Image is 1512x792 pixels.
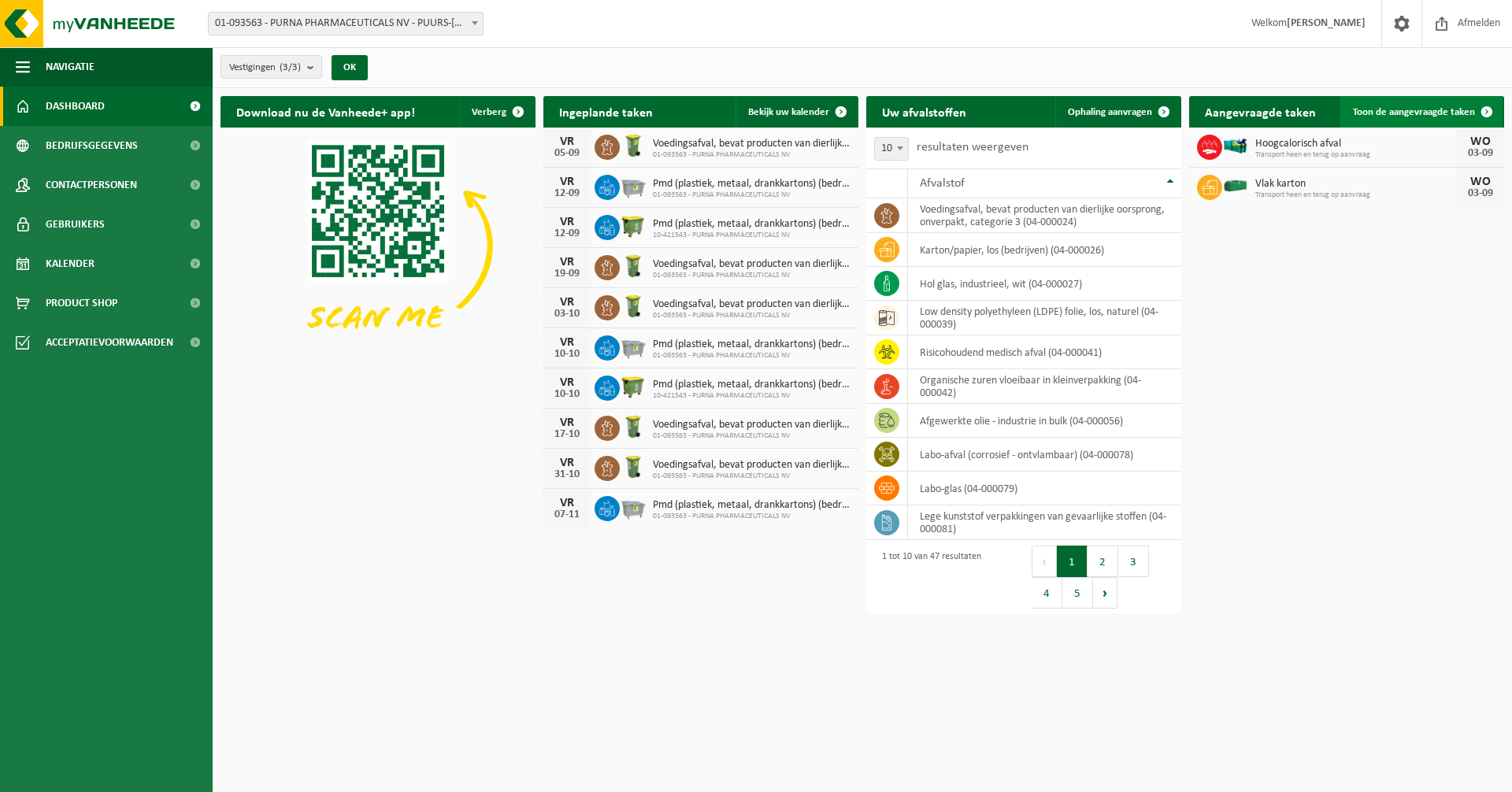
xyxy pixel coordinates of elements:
[332,55,368,80] button: OK
[551,228,583,239] div: 12-09
[551,135,583,148] div: VR
[1032,546,1057,577] button: Previous
[653,472,850,481] span: 01-093563 - PURNA PHARMACEUTICALS NV
[551,389,583,400] div: 10-10
[1465,176,1496,188] div: WO
[653,271,850,280] span: 01-093563 - PURNA PHARMACEUTICALS NV
[1465,188,1496,199] div: 03-09
[653,512,850,521] span: 01-093563 - PURNA PHARMACEUTICALS NV
[551,429,583,440] div: 17-10
[209,13,483,35] span: 01-093563 - PURNA PHARMACEUTICALS NV - PUURS-SINT-AMANDS
[653,311,850,320] span: 01-093563 - PURNA PHARMACEUTICALS NV
[46,165,137,205] span: Contactpersonen
[620,172,647,199] img: WB-2500-GAL-GY-01
[46,244,94,283] span: Kalender
[1255,150,1457,160] span: Transport heen en terug op aanvraag
[551,457,583,469] div: VR
[1032,577,1062,609] button: 4
[1255,138,1457,150] span: Hoogcalorisch afval
[620,373,647,400] img: WB-1100-HPE-GN-50
[1465,135,1496,148] div: WO
[653,178,850,191] span: Pmd (plastiek, metaal, drankkartons) (bedrijven)
[551,296,583,309] div: VR
[1055,96,1180,128] a: Ophaling aanvragen
[551,176,583,188] div: VR
[46,323,173,362] span: Acceptatievoorwaarden
[1255,178,1457,191] span: Vlak karton
[220,55,322,79] button: Vestigingen(3/3)
[551,309,583,320] div: 03-10
[908,369,1181,404] td: organische zuren vloeibaar in kleinverpakking (04-000042)
[46,87,105,126] span: Dashboard
[620,453,647,480] img: WB-0140-HPE-GN-50
[1068,107,1152,117] span: Ophaling aanvragen
[46,205,105,244] span: Gebruikers
[220,128,535,364] img: Download de VHEPlus App
[1222,172,1249,199] img: HK-XZ-20-GN-00
[1062,577,1093,609] button: 5
[620,213,647,239] img: WB-1100-HPE-GN-50
[551,268,583,279] div: 19-09
[908,267,1181,301] td: hol glas, industrieel, wit (04-000027)
[653,351,850,361] span: 01-093563 - PURNA PHARMACEUTICALS NV
[208,12,484,35] span: 01-093563 - PURNA PHARMACEUTICALS NV - PUURS-SINT-AMANDS
[908,505,1181,540] td: lege kunststof verpakkingen van gevaarlijke stoffen (04-000081)
[551,148,583,159] div: 05-09
[653,379,850,391] span: Pmd (plastiek, metaal, drankkartons) (bedrijven)
[736,96,857,128] a: Bekijk uw kalender
[229,56,301,80] span: Vestigingen
[1093,577,1117,609] button: Next
[551,256,583,268] div: VR
[874,544,981,610] div: 1 tot 10 van 47 resultaten
[472,107,506,117] span: Verberg
[1118,546,1149,577] button: 3
[620,333,647,360] img: WB-2500-GAL-GY-01
[620,253,647,279] img: WB-0140-HPE-GN-50
[653,419,850,431] span: Voedingsafval, bevat producten van dierlijke oorsprong, onverpakt, categorie 3
[551,509,583,520] div: 07-11
[551,349,583,360] div: 10-10
[908,233,1181,267] td: karton/papier, los (bedrijven) (04-000026)
[653,391,850,401] span: 10-421543 - PURNA PHARMACEUTICALS NV
[653,258,850,271] span: Voedingsafval, bevat producten van dierlijke oorsprong, onverpakt, categorie 3
[551,497,583,509] div: VR
[920,177,965,190] span: Afvalstof
[653,218,850,231] span: Pmd (plastiek, metaal, drankkartons) (bedrijven)
[220,96,431,127] h2: Download nu de Vanheede+ app!
[1287,17,1366,29] strong: [PERSON_NAME]
[917,141,1028,154] label: resultaten weergeven
[620,413,647,440] img: WB-0140-HPE-GN-50
[620,494,647,520] img: WB-2500-GAL-GY-01
[653,298,850,311] span: Voedingsafval, bevat producten van dierlijke oorsprong, onverpakt, categorie 3
[551,216,583,228] div: VR
[543,96,669,127] h2: Ingeplande taken
[1465,148,1496,159] div: 03-09
[1088,546,1118,577] button: 2
[908,472,1181,505] td: labo-glas (04-000079)
[46,283,117,323] span: Product Shop
[653,499,850,512] span: Pmd (plastiek, metaal, drankkartons) (bedrijven)
[1189,96,1332,127] h2: Aangevraagde taken
[875,138,908,160] span: 10
[551,469,583,480] div: 31-10
[653,231,850,240] span: 10-421543 - PURNA PHARMACEUTICALS NV
[551,188,583,199] div: 12-09
[280,62,301,72] count: (3/3)
[46,126,138,165] span: Bedrijfsgegevens
[46,47,94,87] span: Navigatie
[620,132,647,159] img: WB-0140-HPE-GN-50
[908,404,1181,438] td: afgewerkte olie - industrie in bulk (04-000056)
[653,339,850,351] span: Pmd (plastiek, metaal, drankkartons) (bedrijven)
[1222,132,1249,159] img: HK-XZ-20-GN-12
[908,438,1181,472] td: labo-afval (corrosief - ontvlambaar) (04-000078)
[874,137,909,161] span: 10
[653,459,850,472] span: Voedingsafval, bevat producten van dierlijke oorsprong, onverpakt, categorie 3
[620,293,647,320] img: WB-0140-HPE-GN-50
[908,301,1181,335] td: low density polyethyleen (LDPE) folie, los, naturel (04-000039)
[653,431,850,441] span: 01-093563 - PURNA PHARMACEUTICALS NV
[653,138,850,150] span: Voedingsafval, bevat producten van dierlijke oorsprong, onverpakt, categorie 3
[748,107,829,117] span: Bekijk uw kalender
[1353,107,1475,117] span: Toon de aangevraagde taken
[459,96,534,128] button: Verberg
[1255,191,1457,200] span: Transport heen en terug op aanvraag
